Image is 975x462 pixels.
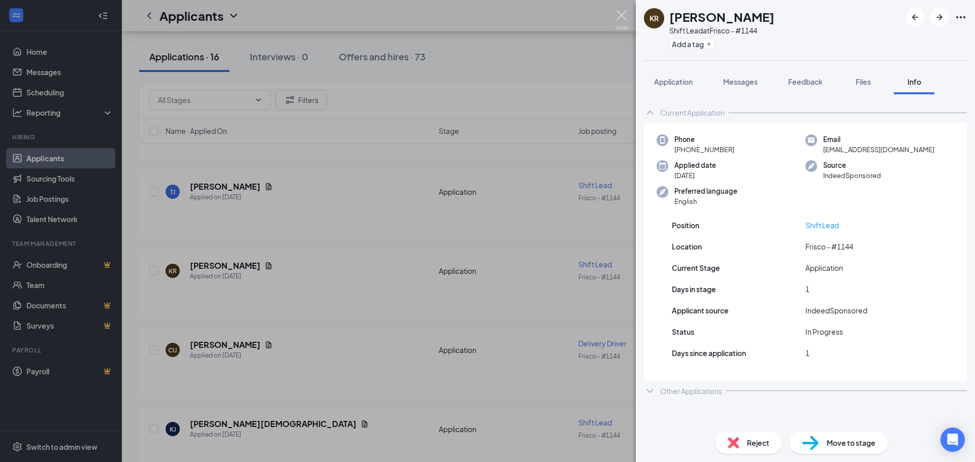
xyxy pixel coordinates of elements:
span: Reject [747,437,769,448]
svg: ChevronDown [644,385,656,397]
h1: [PERSON_NAME] [669,8,774,25]
span: [PHONE_NUMBER] [674,145,734,155]
span: Application [654,77,693,86]
span: Preferred language [674,186,737,196]
span: Position [672,220,699,231]
span: In Progress [805,326,843,337]
span: Messages [723,77,758,86]
span: Feedback [788,77,823,86]
span: [EMAIL_ADDRESS][DOMAIN_NAME] [823,145,934,155]
span: IndeedSponsored [805,305,867,316]
span: Frisco - #1144 [805,241,853,252]
svg: Ellipses [955,11,967,23]
svg: Plus [706,41,712,47]
div: Shift Lead at Frisco - #1144 [669,25,774,35]
svg: ChevronUp [644,106,656,119]
span: 1 [805,283,809,295]
div: Current Application [660,108,725,118]
button: ArrowRight [930,8,949,26]
span: IndeedSponsored [823,170,881,181]
div: Other Applications [660,386,722,396]
span: Current Stage [672,262,720,273]
span: Location [672,241,702,252]
span: Info [907,77,921,86]
a: Shift Lead [805,221,839,230]
span: Applied date [674,160,716,170]
span: Email [823,134,934,145]
svg: ArrowRight [933,11,946,23]
span: Days since application [672,347,746,359]
span: [DATE] [674,170,716,181]
span: English [674,196,737,206]
div: KR [649,13,659,23]
span: Phone [674,134,734,145]
div: Open Intercom Messenger [940,428,965,452]
span: Files [856,77,871,86]
span: Status [672,326,694,337]
button: PlusAdd a tag [669,39,714,49]
span: Move to stage [827,437,875,448]
svg: ArrowLeftNew [909,11,921,23]
span: Source [823,160,881,170]
button: ArrowLeftNew [906,8,924,26]
span: Application [805,262,843,273]
span: Applicant source [672,305,729,316]
span: 1 [805,347,809,359]
span: Days in stage [672,283,716,295]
